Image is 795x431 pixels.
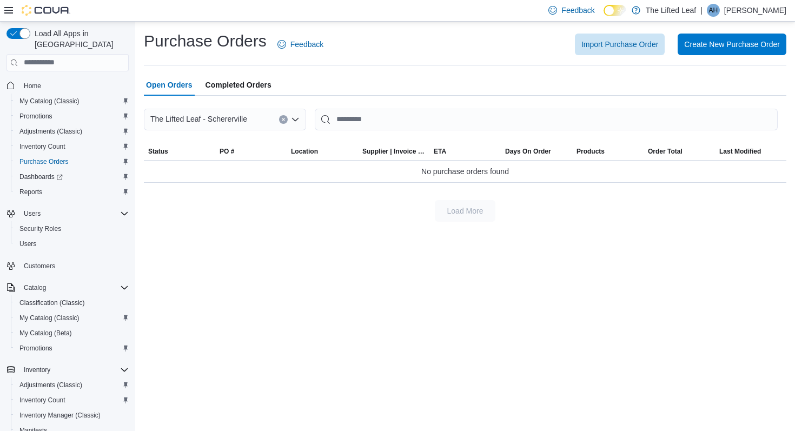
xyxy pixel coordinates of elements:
[291,115,300,124] button: Open list of options
[15,222,129,235] span: Security Roles
[11,124,133,139] button: Adjustments (Classic)
[15,379,129,392] span: Adjustments (Classic)
[19,314,79,322] span: My Catalog (Classic)
[19,188,42,196] span: Reports
[19,299,85,307] span: Classification (Classic)
[572,143,644,160] button: Products
[19,329,72,337] span: My Catalog (Beta)
[15,311,84,324] a: My Catalog (Classic)
[648,147,683,156] span: Order Total
[19,173,63,181] span: Dashboards
[11,341,133,356] button: Promotions
[19,344,52,353] span: Promotions
[315,109,778,130] input: This is a search bar. After typing your query, hit enter to filter the results lower in the page.
[15,237,129,250] span: Users
[11,295,133,310] button: Classification (Classic)
[15,222,65,235] a: Security Roles
[15,110,57,123] a: Promotions
[15,185,129,198] span: Reports
[15,311,129,324] span: My Catalog (Classic)
[362,147,425,156] span: Supplier | Invoice Number
[146,74,193,96] span: Open Orders
[215,143,287,160] button: PO #
[684,39,780,50] span: Create New Purchase Order
[15,409,105,422] a: Inventory Manager (Classic)
[19,363,129,376] span: Inventory
[644,143,715,160] button: Order Total
[604,5,626,16] input: Dark Mode
[19,157,69,166] span: Purchase Orders
[709,4,718,17] span: AH
[144,30,267,52] h1: Purchase Orders
[11,236,133,251] button: Users
[2,206,133,221] button: Users
[19,240,36,248] span: Users
[19,281,129,294] span: Catalog
[15,296,89,309] a: Classification (Classic)
[148,147,168,156] span: Status
[15,140,70,153] a: Inventory Count
[24,262,55,270] span: Customers
[19,363,55,376] button: Inventory
[447,205,483,216] span: Load More
[15,125,87,138] a: Adjustments (Classic)
[11,94,133,109] button: My Catalog (Classic)
[2,280,133,295] button: Catalog
[15,394,70,407] a: Inventory Count
[24,366,50,374] span: Inventory
[505,147,551,156] span: Days On Order
[719,147,761,156] span: Last Modified
[11,184,133,200] button: Reports
[724,4,786,17] p: [PERSON_NAME]
[15,342,129,355] span: Promotions
[206,74,271,96] span: Completed Orders
[358,143,429,160] button: Supplier | Invoice Number
[19,207,129,220] span: Users
[15,155,73,168] a: Purchase Orders
[715,143,786,160] button: Last Modified
[15,125,129,138] span: Adjustments (Classic)
[561,5,594,16] span: Feedback
[291,147,318,156] div: Location
[30,28,129,50] span: Load All Apps in [GEOGRAPHIC_DATA]
[19,79,45,92] a: Home
[15,170,129,183] span: Dashboards
[575,34,665,55] button: Import Purchase Order
[144,143,215,160] button: Status
[11,310,133,326] button: My Catalog (Classic)
[11,139,133,154] button: Inventory Count
[24,82,41,90] span: Home
[2,362,133,377] button: Inventory
[19,281,50,294] button: Catalog
[434,147,446,156] span: ETA
[19,396,65,405] span: Inventory Count
[19,112,52,121] span: Promotions
[11,408,133,423] button: Inventory Manager (Classic)
[15,327,76,340] a: My Catalog (Beta)
[19,207,45,220] button: Users
[2,78,133,94] button: Home
[24,209,41,218] span: Users
[15,140,129,153] span: Inventory Count
[279,115,288,124] button: Clear input
[11,393,133,408] button: Inventory Count
[15,185,47,198] a: Reports
[501,143,572,160] button: Days On Order
[429,143,501,160] button: ETA
[11,154,133,169] button: Purchase Orders
[435,200,495,222] button: Load More
[19,79,129,92] span: Home
[11,221,133,236] button: Security Roles
[15,394,129,407] span: Inventory Count
[19,381,82,389] span: Adjustments (Classic)
[287,143,358,160] button: Location
[15,95,129,108] span: My Catalog (Classic)
[581,39,658,50] span: Import Purchase Order
[2,258,133,274] button: Customers
[707,4,720,17] div: Amy Herrera
[19,97,79,105] span: My Catalog (Classic)
[678,34,786,55] button: Create New Purchase Order
[15,327,129,340] span: My Catalog (Beta)
[22,5,70,16] img: Cova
